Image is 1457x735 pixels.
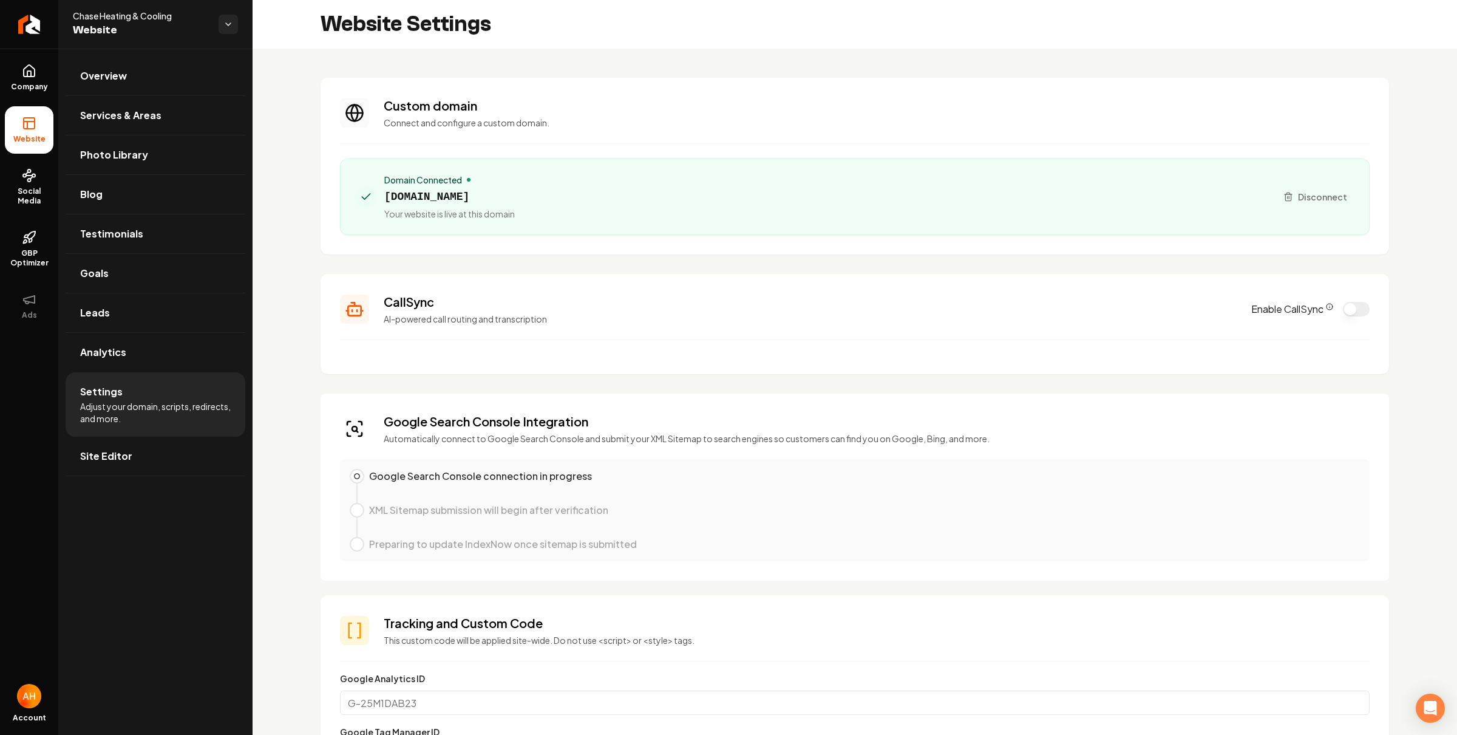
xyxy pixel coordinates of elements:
span: Website [8,134,50,144]
a: Social Media [5,159,53,216]
a: Blog [66,175,245,214]
a: Site Editor [66,437,245,476]
a: Leads [66,293,245,332]
span: GBP Optimizer [5,248,53,268]
span: Company [6,82,53,92]
span: Settings [80,385,123,399]
span: Blog [80,187,103,202]
p: Google Search Console connection in progress [369,469,592,484]
span: Social Media [5,186,53,206]
span: Overview [80,69,127,83]
span: Analytics [80,345,126,360]
a: Services & Areas [66,96,245,135]
img: Rebolt Logo [18,15,41,34]
span: Chase Heating & Cooling [73,10,209,22]
span: Website [73,22,209,39]
label: Google Analytics ID [340,673,425,684]
span: Testimonials [80,227,143,241]
p: Preparing to update IndexNow once sitemap is submitted [369,537,637,552]
span: Site Editor [80,449,132,463]
span: Your website is live at this domain [384,208,515,220]
a: Testimonials [66,214,245,253]
a: Overview [66,56,245,95]
a: Analytics [66,333,245,372]
h2: Website Settings [321,12,491,36]
h3: Google Search Console Integration [384,413,990,430]
p: Automatically connect to Google Search Console and submit your XML Sitemap to search engines so c... [384,432,990,445]
img: Anthony Hurgoi [17,684,41,708]
p: Connect and configure a custom domain. [384,117,1370,129]
h3: Custom domain [384,97,1370,114]
label: Enable CallSync [1251,302,1333,316]
span: Leads [80,306,110,320]
span: Goals [80,266,109,281]
h3: Tracking and Custom Code [384,615,1370,632]
button: Disconnect [1276,186,1354,208]
p: AI-powered call routing and transcription [384,313,1237,325]
span: Services & Areas [80,108,161,123]
a: GBP Optimizer [5,220,53,278]
p: XML Sitemap submission will begin after verification [369,503,608,518]
span: [DOMAIN_NAME] [384,188,515,205]
button: Open user button [17,684,41,708]
a: Goals [66,254,245,293]
div: Open Intercom Messenger [1416,694,1445,723]
button: CallSync Info [1326,303,1333,310]
h3: CallSync [384,293,1237,310]
a: Company [5,54,53,101]
span: Ads [17,310,42,320]
p: This custom code will be applied site-wide. Do not use <script> or <style> tags. [384,634,1370,646]
button: Ads [5,282,53,330]
span: Domain Connected [384,174,462,186]
input: G-25M1DAB23 [340,691,1370,715]
span: Account [13,713,46,723]
span: Disconnect [1298,191,1347,203]
span: Adjust your domain, scripts, redirects, and more. [80,400,231,425]
span: Photo Library [80,148,148,162]
a: Photo Library [66,135,245,174]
